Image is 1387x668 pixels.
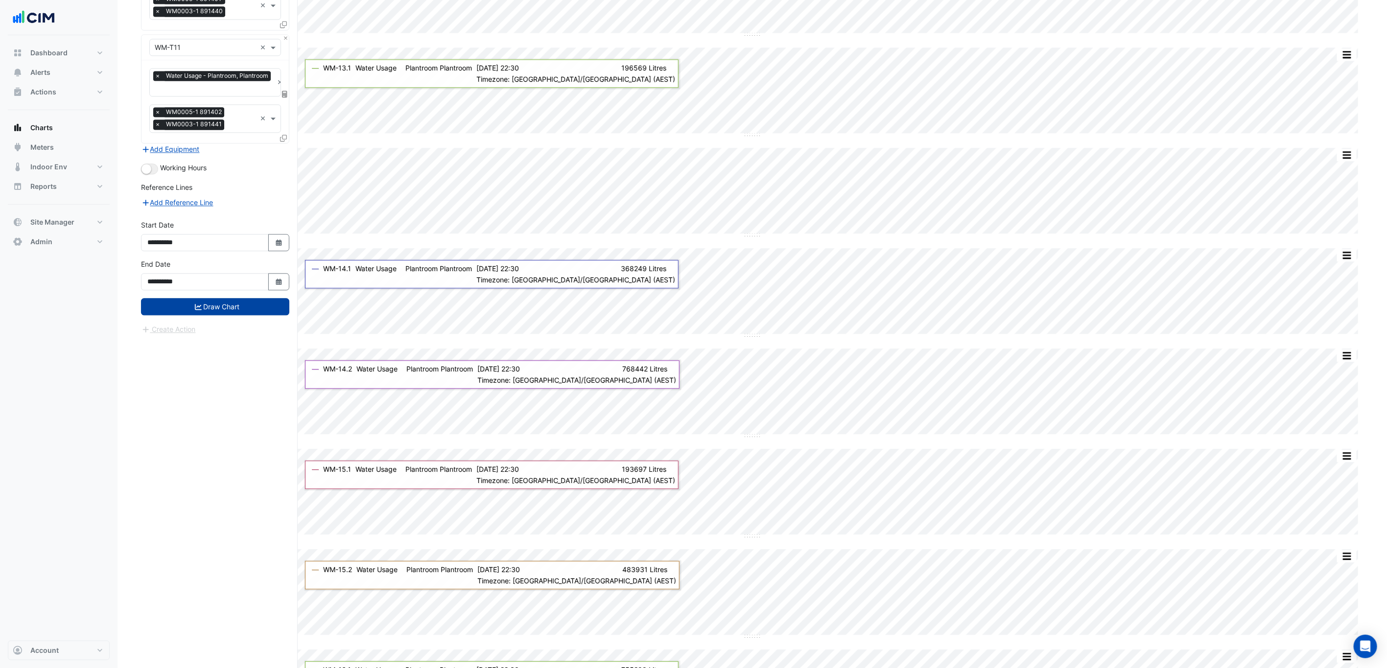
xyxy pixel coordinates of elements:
button: Alerts [8,63,110,82]
button: Site Manager [8,212,110,232]
button: Meters [8,138,110,157]
button: Dashboard [8,43,110,63]
span: Site Manager [30,217,74,227]
span: Clone Favourites and Tasks from this Equipment to other Equipment [280,21,287,29]
app-escalated-ticket-create-button: Please draw the charts first [141,324,196,332]
label: Reference Lines [141,182,192,192]
div: Open Intercom Messenger [1354,635,1377,658]
button: Admin [8,232,110,252]
button: Draw Chart [141,298,289,315]
button: More Options [1337,450,1357,462]
span: Indoor Env [30,162,67,172]
span: Reports [30,182,57,191]
button: More Options [1337,550,1357,562]
app-icon: Indoor Env [13,162,23,172]
app-icon: Meters [13,142,23,152]
app-icon: Site Manager [13,217,23,227]
span: Clear [277,77,283,87]
button: Close [282,35,289,41]
span: × [153,71,162,81]
button: Indoor Env [8,157,110,177]
button: Add Reference Line [141,197,214,208]
span: × [153,107,162,117]
span: Clear [260,113,268,123]
label: Start Date [141,220,174,230]
button: Reports [8,177,110,196]
span: WM0005-1 891402 [164,107,224,117]
fa-icon: Select Date [275,238,283,247]
button: More Options [1337,650,1357,663]
span: × [153,6,162,16]
app-icon: Charts [13,123,23,133]
fa-icon: Select Date [275,277,283,286]
span: Charts [30,123,53,133]
span: Actions [30,87,56,97]
app-icon: Reports [13,182,23,191]
span: Admin [30,237,52,247]
button: More Options [1337,149,1357,161]
span: WM0003-1 891441 [164,119,224,129]
span: Alerts [30,68,50,77]
span: Clone Favourites and Tasks from this Equipment to other Equipment [280,134,287,142]
span: Meters [30,142,54,152]
span: Choose Function [281,90,289,98]
button: More Options [1337,48,1357,61]
span: WM0003-1 891440 [164,6,225,16]
span: Clear [260,42,268,52]
button: Add Equipment [141,143,200,155]
button: More Options [1337,249,1357,261]
span: Account [30,645,59,655]
span: Water Usage - Plantroom, Plantroom [164,71,271,81]
span: × [153,119,162,129]
button: Charts [8,118,110,138]
img: Company Logo [12,8,56,27]
button: Account [8,641,110,660]
app-icon: Admin [13,237,23,247]
span: Working Hours [160,163,207,172]
label: End Date [141,259,170,269]
button: Actions [8,82,110,102]
app-icon: Dashboard [13,48,23,58]
app-icon: Alerts [13,68,23,77]
app-icon: Actions [13,87,23,97]
span: Dashboard [30,48,68,58]
button: More Options [1337,349,1357,362]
